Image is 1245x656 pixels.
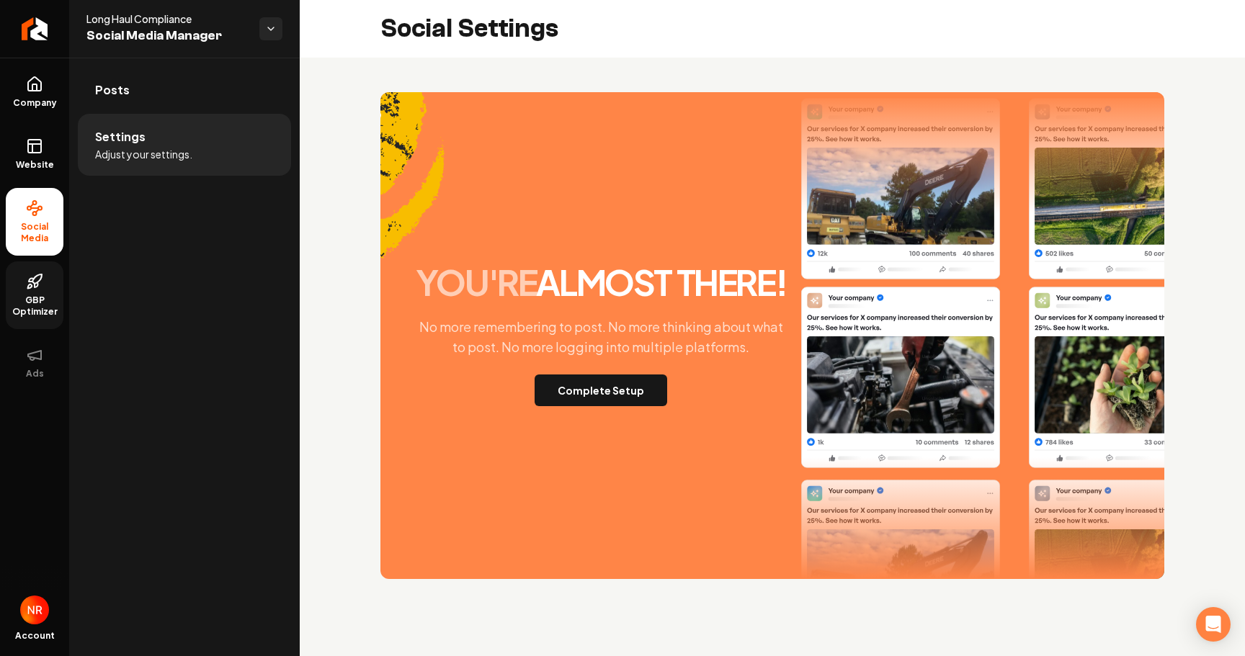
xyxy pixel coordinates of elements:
img: Post Two [1029,98,1228,468]
a: Posts [78,67,291,113]
img: Nick Richards [20,596,49,624]
a: GBP Optimizer [6,261,63,329]
span: Social Media Manager [86,26,248,46]
button: Complete Setup [535,374,667,406]
span: Company [7,97,63,109]
span: Website [10,159,60,171]
img: Rebolt Logo [22,17,48,40]
a: Website [6,126,63,182]
h2: almost there! [416,265,786,300]
img: Accent [380,92,445,300]
span: Social Media [6,221,63,244]
span: Account [15,630,55,642]
span: Adjust your settings. [95,147,192,161]
img: Post One [801,98,1000,468]
span: GBP Optimizer [6,295,63,318]
button: Ads [6,335,63,391]
span: Posts [95,81,130,99]
div: Open Intercom Messenger [1196,607,1231,642]
span: Ads [20,368,50,379]
p: No more remembering to post. No more thinking about what to post. No more logging into multiple p... [406,317,795,357]
span: Settings [95,128,146,145]
h2: Social Settings [380,14,558,43]
button: Open user button [20,596,49,624]
span: you're [416,260,537,304]
a: Company [6,64,63,120]
span: Long Haul Compliance [86,12,248,26]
